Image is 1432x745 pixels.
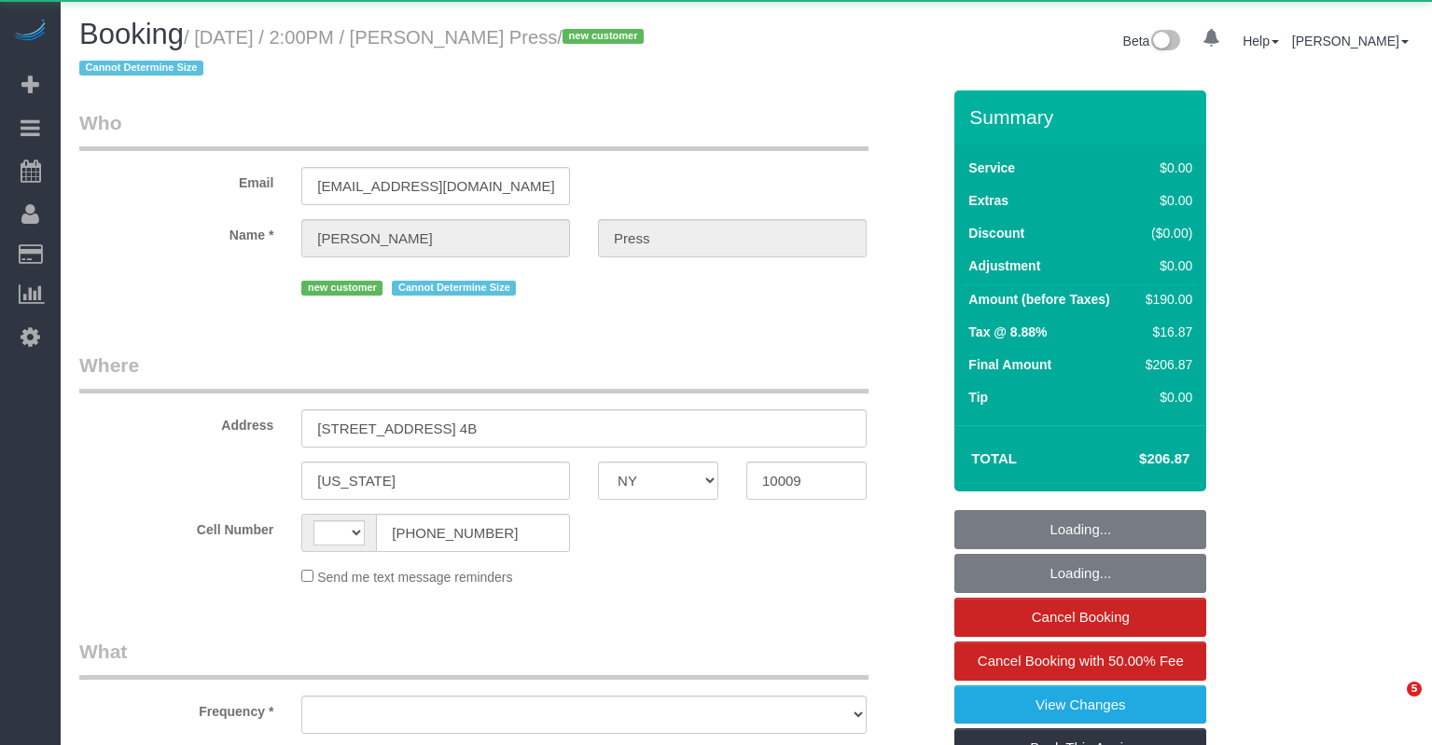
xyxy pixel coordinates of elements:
legend: Where [79,352,869,393]
span: new customer [563,29,644,44]
label: Adjustment [968,256,1040,275]
a: Cancel Booking [954,598,1206,637]
div: $16.87 [1138,323,1192,341]
legend: What [79,638,869,680]
label: Name * [65,219,287,244]
img: Automaid Logo [11,19,49,45]
label: Amount (before Taxes) [968,290,1109,309]
label: Discount [968,224,1024,242]
a: [PERSON_NAME] [1292,34,1409,48]
span: Cannot Determine Size [79,61,203,76]
a: Cancel Booking with 50.00% Fee [954,642,1206,681]
div: $0.00 [1138,191,1192,210]
h4: $206.87 [1083,451,1189,467]
span: Cannot Determine Size [392,281,516,296]
input: Zip Code [746,462,867,500]
label: Tax @ 8.88% [968,323,1047,341]
span: Booking [79,18,184,50]
a: View Changes [954,685,1206,724]
div: $206.87 [1138,355,1192,374]
input: Cell Number [376,514,570,552]
iframe: Intercom live chat [1369,682,1413,726]
span: 5 [1407,682,1422,697]
span: Cancel Booking with 50.00% Fee [978,653,1184,669]
label: Cell Number [65,514,287,539]
span: new customer [301,281,382,296]
label: Email [65,167,287,192]
div: $0.00 [1138,159,1192,177]
label: Service [968,159,1015,177]
input: First Name [301,219,570,257]
a: Help [1243,34,1279,48]
div: $0.00 [1138,256,1192,275]
input: Email [301,167,570,205]
h3: Summary [969,106,1197,128]
strong: Total [971,450,1017,466]
a: Beta [1123,34,1181,48]
label: Tip [968,388,988,407]
label: Address [65,409,287,435]
label: Final Amount [968,355,1051,374]
span: Send me text message reminders [317,570,512,585]
input: Last Name [598,219,867,257]
div: ($0.00) [1138,224,1192,242]
img: New interface [1149,30,1180,54]
div: $190.00 [1138,290,1192,309]
label: Frequency * [65,696,287,721]
small: / [DATE] / 2:00PM / [PERSON_NAME] Press [79,27,649,79]
div: $0.00 [1138,388,1192,407]
legend: Who [79,109,869,151]
label: Extras [968,191,1008,210]
input: City [301,462,570,500]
